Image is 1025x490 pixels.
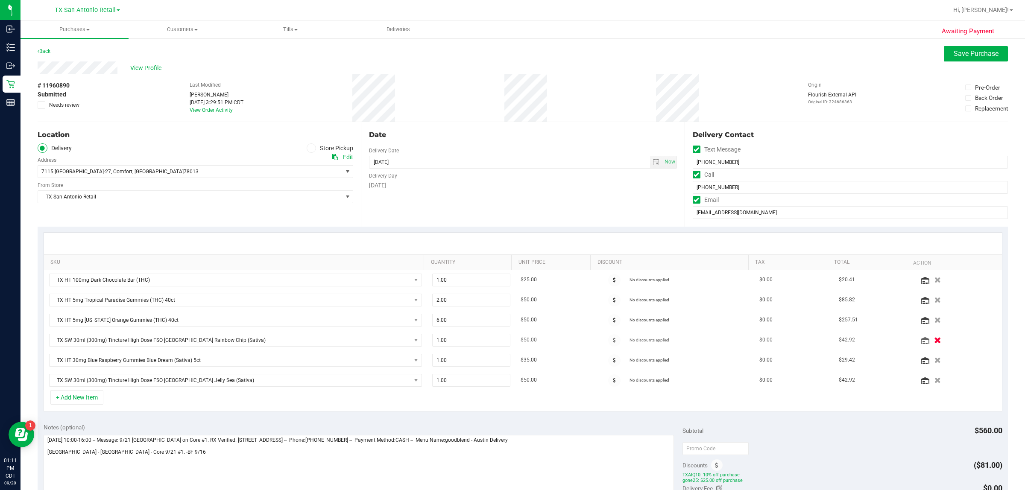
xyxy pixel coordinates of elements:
input: 1.00 [433,334,510,346]
span: TX SW 30ml (300mg) Tincture High Dose FSO [GEOGRAPHIC_DATA] Rainbow Chip (Sativa) [50,334,411,346]
span: $42.92 [839,336,855,344]
label: Call [693,169,714,181]
a: Tax [755,259,824,266]
span: TX SW 30ml (300mg) Tincture High Dose FSO [GEOGRAPHIC_DATA] Jelly Sea (Sativa) [50,374,411,386]
span: $20.41 [839,276,855,284]
a: Tills [236,20,344,38]
span: $50.00 [521,316,537,324]
span: select [342,191,353,203]
span: NO DATA FOUND [49,374,422,387]
span: Customers [129,26,236,33]
span: TX HT 100mg Dark Chocolate Bar (THC) [50,274,411,286]
span: Notes (optional) [44,424,85,431]
span: select [662,156,676,168]
a: Total [834,259,903,266]
div: Copy address to clipboard [332,153,338,162]
span: 78013 [184,169,199,175]
label: Delivery [38,143,72,153]
span: Needs review [49,101,79,109]
span: Awaiting Payment [942,26,994,36]
input: 1.00 [433,374,510,386]
a: View Order Activity [190,107,233,113]
inline-svg: Inventory [6,43,15,52]
span: View Profile [130,64,164,73]
span: Set Current date [662,156,677,168]
inline-svg: Reports [6,98,15,107]
span: NO DATA FOUND [49,314,422,327]
span: NO DATA FOUND [49,354,422,367]
span: TX HT 5mg Tropical Paradise Gummies (THC) 40ct [50,294,411,306]
span: Subtotal [682,427,703,434]
span: $85.82 [839,296,855,304]
input: Promo Code [682,442,749,455]
span: TX San Antonio Retail [38,191,342,203]
a: Discount [597,259,745,266]
span: No discounts applied [630,358,669,362]
span: # 11960890 [38,81,70,90]
input: 1.00 [433,354,510,366]
div: Delivery Contact [693,130,1008,140]
label: Delivery Day [369,172,397,180]
span: $50.00 [521,336,537,344]
input: Format: (999) 999-9999 [693,156,1008,169]
label: Email [693,194,719,206]
span: TX HT 5mg [US_STATE] Orange Gummies (THC) 40ct [50,314,411,326]
span: ($81.00) [974,461,1002,470]
span: $35.00 [521,356,537,364]
input: 1.00 [433,274,510,286]
span: No discounts applied [630,338,669,342]
div: Date [369,130,676,140]
span: $0.00 [759,276,773,284]
p: Original ID: 324686363 [808,99,856,105]
a: Customers [129,20,237,38]
a: Purchases [20,20,129,38]
th: Action [906,255,993,270]
inline-svg: Retail [6,80,15,88]
span: select [650,156,662,168]
label: Address [38,156,56,164]
label: From Store [38,181,63,189]
button: + Add New Item [50,390,103,405]
span: Tills [237,26,344,33]
div: [DATE] 3:29:51 PM CDT [190,99,243,106]
span: TX HT 30mg Blue Raspberry Gummies Blue Dream (Sativa) 5ct [50,354,411,366]
span: 7115 [GEOGRAPHIC_DATA]-27 [41,169,111,175]
iframe: Resource center [9,422,34,447]
span: , Comfort [111,169,132,175]
span: $0.00 [759,296,773,304]
label: Last Modified [190,81,221,89]
inline-svg: Inbound [6,25,15,33]
span: $0.00 [759,336,773,344]
span: $0.00 [759,376,773,384]
label: Store Pickup [307,143,354,153]
input: 6.00 [433,314,510,326]
span: Deliveries [375,26,422,33]
a: Back [38,48,50,54]
span: Purchases [20,26,129,33]
span: Hi, [PERSON_NAME]! [953,6,1009,13]
span: select [342,166,353,178]
span: gone25: $25.00 off purchase [682,478,1002,484]
span: $257.51 [839,316,858,324]
input: Format: (999) 999-9999 [693,181,1008,194]
label: Text Message [693,143,741,156]
span: $560.00 [975,426,1002,435]
span: Save Purchase [954,50,999,58]
div: Back Order [975,93,1003,102]
iframe: Resource center unread badge [25,420,35,431]
span: $29.42 [839,356,855,364]
span: NO DATA FOUND [49,334,422,347]
div: [DATE] [369,181,676,190]
span: NO DATA FOUND [49,294,422,306]
span: NO DATA FOUND [49,274,422,286]
span: $50.00 [521,376,537,384]
a: Unit Price [518,259,587,266]
div: Replacement [975,104,1008,113]
label: Origin [808,81,822,89]
span: No discounts applied [630,378,669,382]
span: $50.00 [521,296,537,304]
span: No discounts applied [630,297,669,302]
p: 01:11 PM CDT [4,457,17,480]
p: 09/20 [4,480,17,486]
div: Location [38,130,353,140]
